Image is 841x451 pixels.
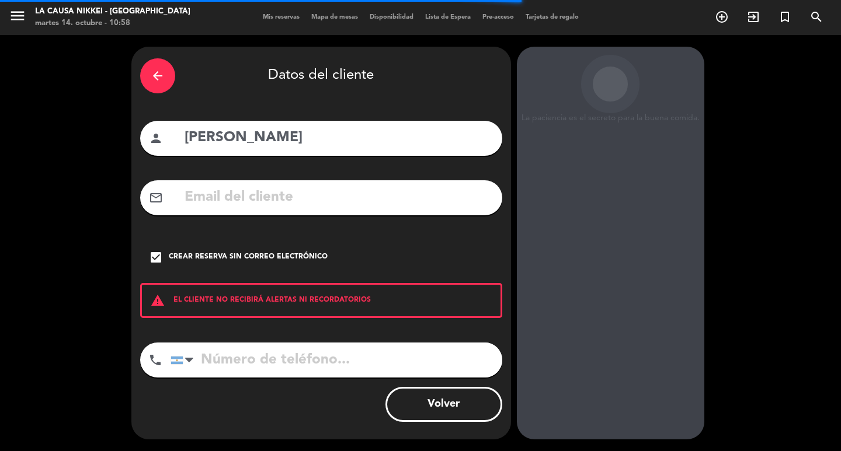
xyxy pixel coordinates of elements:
span: Disponibilidad [364,14,419,20]
i: exit_to_app [746,10,760,24]
input: Nombre del cliente [183,126,494,150]
input: Email del cliente [183,186,494,209]
i: mail_outline [149,191,163,205]
div: La paciencia es el secreto para la buena comida. [517,113,704,123]
div: EL CLIENTE NO RECIBIRÁ ALERTAS NI RECORDATORIOS [140,283,502,318]
button: menu [9,7,26,29]
div: Crear reserva sin correo electrónico [169,251,328,263]
i: person [149,131,163,145]
span: Mis reservas [257,14,305,20]
i: turned_in_not [778,10,792,24]
i: add_circle_outline [715,10,729,24]
i: warning [142,293,173,307]
span: Pre-acceso [477,14,520,20]
div: martes 14. octubre - 10:58 [35,18,190,29]
i: menu [9,7,26,25]
span: Tarjetas de regalo [520,14,585,20]
button: Volver [385,387,502,422]
i: check_box [149,250,163,264]
div: Argentina: +54 [171,343,198,377]
div: Datos del cliente [140,55,502,96]
i: phone [148,353,162,367]
input: Número de teléfono... [171,342,502,377]
span: Lista de Espera [419,14,477,20]
i: search [809,10,823,24]
span: Mapa de mesas [305,14,364,20]
i: arrow_back [151,69,165,83]
div: La Causa Nikkei - [GEOGRAPHIC_DATA] [35,6,190,18]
